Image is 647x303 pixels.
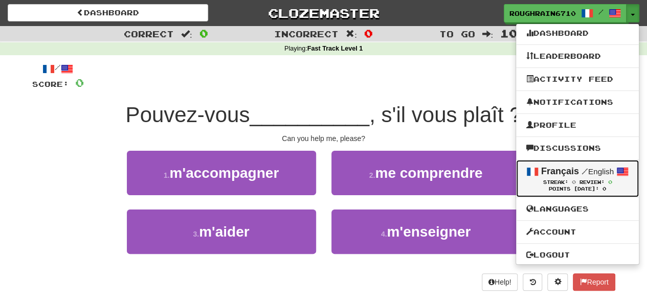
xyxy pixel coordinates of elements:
[516,119,639,132] a: Profile
[516,73,639,86] a: Activity Feed
[516,225,639,239] a: Account
[181,30,192,38] span: :
[516,27,639,40] a: Dashboard
[307,45,363,52] strong: Fast Track Level 1
[516,248,639,262] a: Logout
[199,27,208,39] span: 0
[516,160,639,197] a: Français /English Streak: 0 Review: 0 Points [DATE]: 0
[482,273,518,291] button: Help!
[579,179,604,185] span: Review:
[582,167,588,176] span: /
[164,171,170,179] small: 1 .
[516,96,639,109] a: Notifications
[523,273,542,291] button: Round history (alt+y)
[331,209,521,254] button: 4.m'enseigner
[127,151,316,195] button: 1.m'accompagner
[32,133,615,144] div: Can you help me, please?
[193,230,199,238] small: 3 .
[170,165,279,181] span: m'accompagner
[582,167,614,176] small: English
[598,8,604,15] span: /
[126,103,250,127] span: Pouvez-vous
[199,224,249,240] span: m'aider
[369,103,522,127] span: , s'il vous plaît ?
[124,29,174,39] span: Correct
[608,179,612,185] span: 0
[482,30,493,38] span: :
[364,27,373,39] span: 0
[387,224,471,240] span: m'enseigner
[571,179,575,185] span: 0
[346,30,357,38] span: :
[127,209,316,254] button: 3.m'aider
[331,151,521,195] button: 2.me comprendre
[381,230,387,238] small: 4 .
[224,4,424,22] a: Clozemaster
[543,179,568,185] span: Streak:
[75,76,84,89] span: 0
[526,186,629,193] div: Points [DATE]: 0
[274,29,339,39] span: Incorrect
[439,29,475,39] span: To go
[32,80,69,88] span: Score:
[516,142,639,155] a: Discussions
[375,165,482,181] span: me comprendre
[250,103,369,127] span: __________
[573,273,615,291] button: Report
[369,171,375,179] small: 2 .
[8,4,208,21] a: Dashboard
[516,202,639,216] a: Languages
[500,27,518,39] span: 10
[516,50,639,63] a: Leaderboard
[504,4,627,22] a: RoughRain6710 /
[541,166,579,176] strong: Français
[509,9,576,18] span: RoughRain6710
[32,62,84,75] div: /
